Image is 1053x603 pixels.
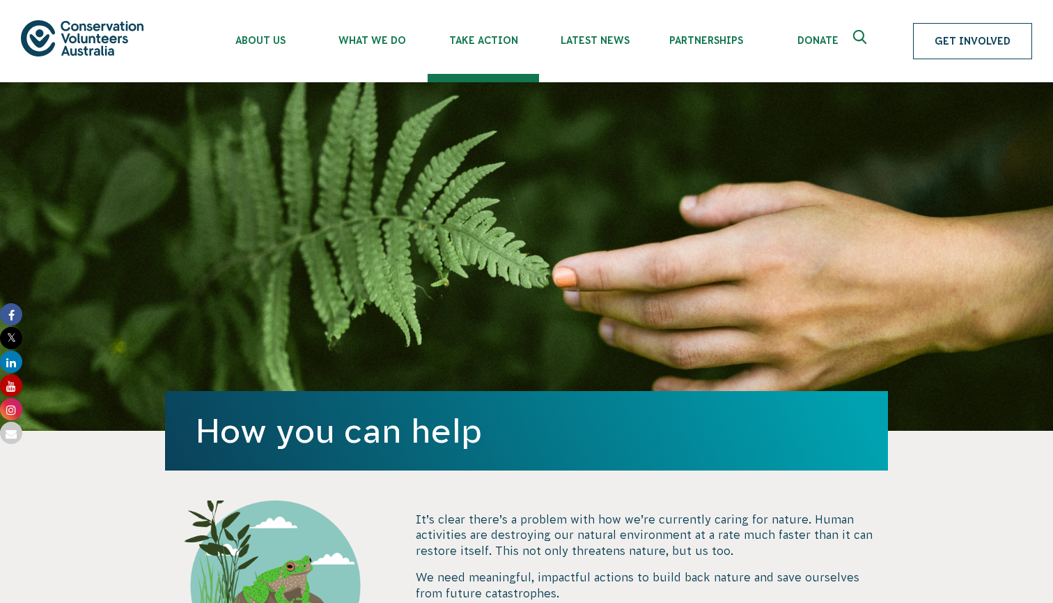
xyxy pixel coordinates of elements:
[416,512,888,558] p: It’s clear there’s a problem with how we’re currently caring for nature. Human activities are des...
[205,35,316,46] span: About Us
[762,35,873,46] span: Donate
[196,412,857,450] h1: How you can help
[539,35,650,46] span: Latest News
[21,20,143,56] img: logo.svg
[845,24,878,58] button: Expand search box Close search box
[853,30,871,52] span: Expand search box
[650,35,762,46] span: Partnerships
[416,570,888,601] p: We need meaningful, impactful actions to build back nature and save ourselves from future catastr...
[428,35,539,46] span: Take Action
[316,35,428,46] span: What We Do
[913,23,1032,59] a: Get Involved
